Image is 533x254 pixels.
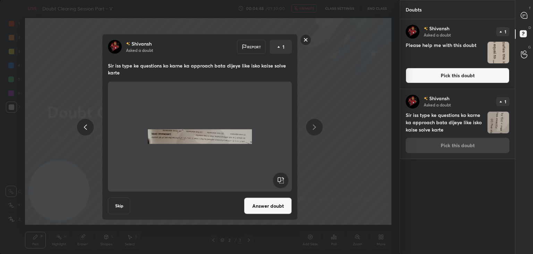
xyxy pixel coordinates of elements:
h4: Please help me with this doubt [406,41,484,64]
img: 1759820640W8ELKV.JPEG [148,85,252,189]
img: no-rating-badge.077c3623.svg [126,42,130,46]
p: D [528,25,531,30]
div: Report [237,40,265,54]
img: 873941af3b104175891c25fa6c47daf6.None [108,40,122,54]
p: 1 [505,30,506,34]
img: 873941af3b104175891c25fa6c47daf6.None [406,95,420,109]
img: no-rating-badge.077c3623.svg [424,27,428,31]
p: G [528,45,531,50]
p: Shivansh [429,96,449,101]
p: Doubts [400,0,427,19]
img: 1759820640W8ELKV.JPEG [488,112,509,133]
p: T [529,6,531,11]
img: 1759820685R6TM6W.JPEG [488,42,509,63]
p: Shivansh [429,26,449,31]
p: 1 [505,100,506,104]
p: Asked a doubt [126,47,153,53]
img: 873941af3b104175891c25fa6c47daf6.None [406,25,420,39]
p: Sir iss type ke questions ko karne ka approach bata dijeye like isko kaise solve karte [108,62,292,76]
button: Skip [108,198,130,214]
img: no-rating-badge.077c3623.svg [424,97,428,101]
button: Pick this doubt [406,68,509,83]
p: Asked a doubt [424,102,451,108]
button: Answer doubt [244,198,292,214]
h4: Sir iss type ke questions ko karne ka approach bata dijeye like isko kaise solve karte [406,111,484,134]
p: 1 [282,43,285,50]
p: Shivansh [132,41,152,47]
p: Asked a doubt [424,32,451,38]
